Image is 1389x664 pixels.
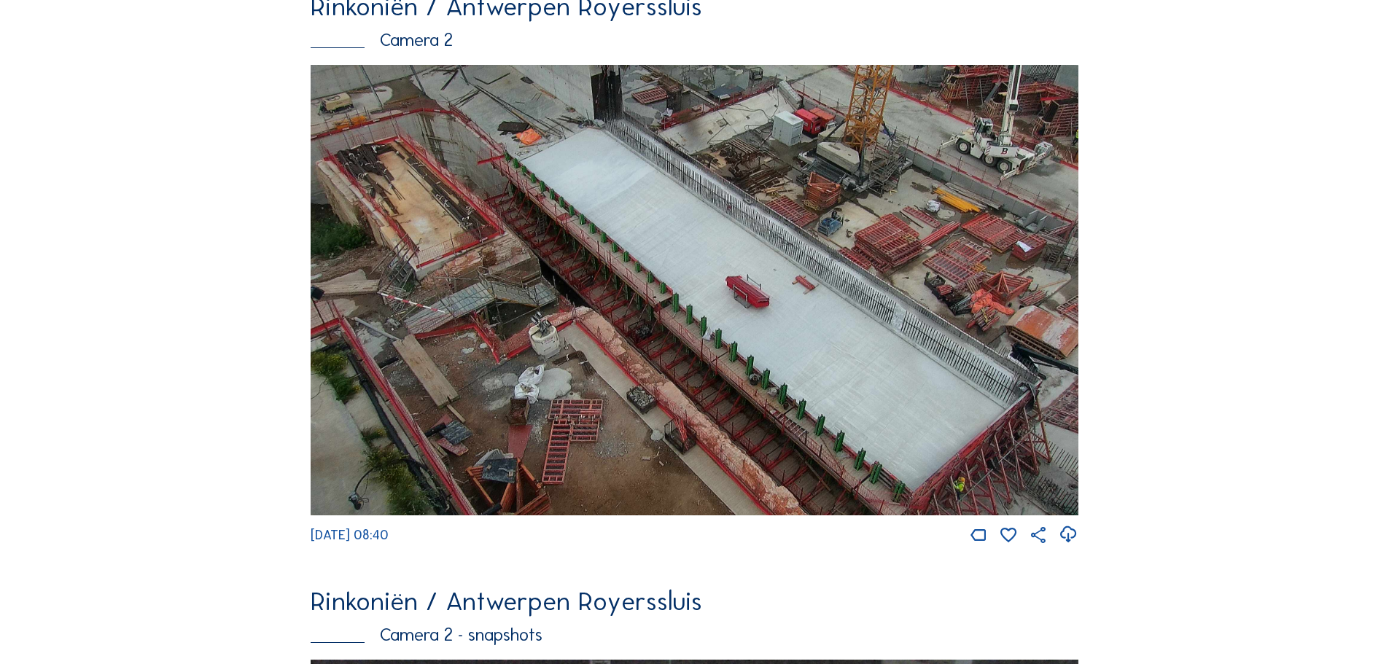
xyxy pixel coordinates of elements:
[311,65,1078,515] img: Image
[311,527,389,543] span: [DATE] 08:40
[311,31,1078,50] div: Camera 2
[311,626,1078,644] div: Camera 2 - snapshots
[311,588,1078,614] div: Rinkoniën / Antwerpen Royerssluis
